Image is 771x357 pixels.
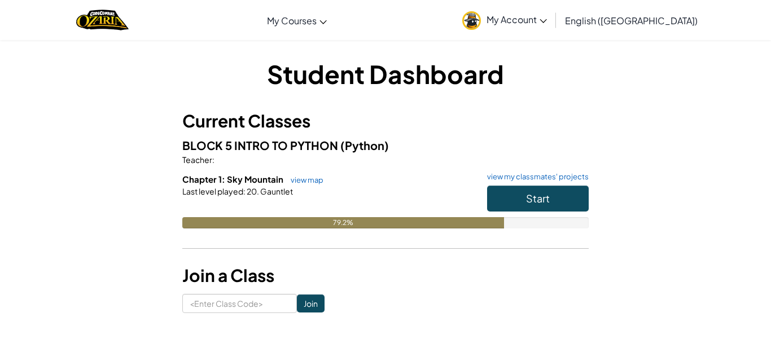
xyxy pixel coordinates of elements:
a: view my classmates' projects [481,173,589,180]
img: avatar [462,11,481,30]
a: English ([GEOGRAPHIC_DATA]) [559,5,703,36]
span: English ([GEOGRAPHIC_DATA]) [565,15,698,27]
span: Chapter 1: Sky Mountain [182,174,285,184]
span: Last level played [182,186,243,196]
span: Gauntlet [259,186,293,196]
span: Start [526,192,550,205]
span: BLOCK 5 INTRO TO PYTHON [182,138,340,152]
a: My Courses [261,5,332,36]
span: (Python) [340,138,389,152]
span: : [243,186,246,196]
button: Start [487,186,589,211]
a: view map [285,175,323,184]
h3: Join a Class [182,263,589,288]
div: 79.2% [182,217,504,228]
a: Ozaria by CodeCombat logo [76,8,129,32]
h3: Current Classes [182,108,589,134]
span: My Account [487,14,547,25]
a: My Account [457,2,553,38]
input: Join [297,294,325,312]
h1: Student Dashboard [182,56,589,91]
input: <Enter Class Code> [182,294,297,313]
span: 20. [246,186,259,196]
span: : [212,155,214,165]
span: My Courses [267,15,317,27]
span: Teacher [182,155,212,165]
img: Home [76,8,129,32]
